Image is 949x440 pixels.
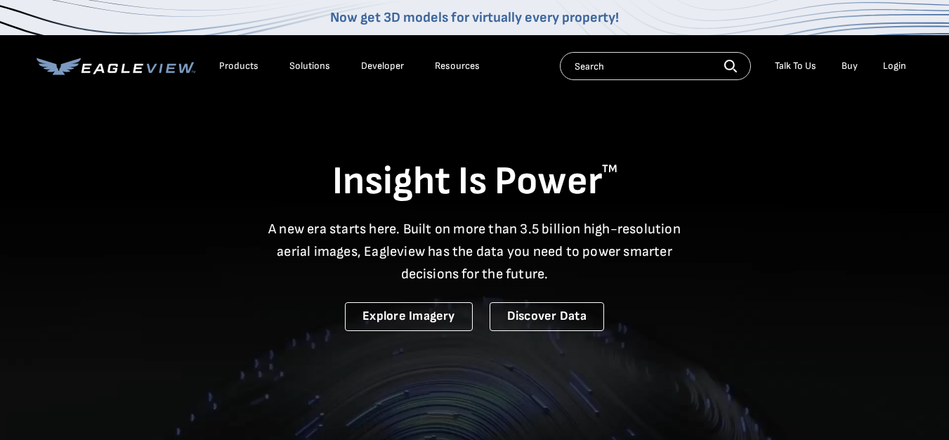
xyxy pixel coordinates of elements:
[37,157,913,207] h1: Insight Is Power
[560,52,751,80] input: Search
[361,60,404,72] a: Developer
[602,162,617,176] sup: TM
[883,60,906,72] div: Login
[345,302,473,331] a: Explore Imagery
[490,302,604,331] a: Discover Data
[289,60,330,72] div: Solutions
[219,60,258,72] div: Products
[330,9,619,26] a: Now get 3D models for virtually every property!
[435,60,480,72] div: Resources
[260,218,690,285] p: A new era starts here. Built on more than 3.5 billion high-resolution aerial images, Eagleview ha...
[775,60,816,72] div: Talk To Us
[842,60,858,72] a: Buy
